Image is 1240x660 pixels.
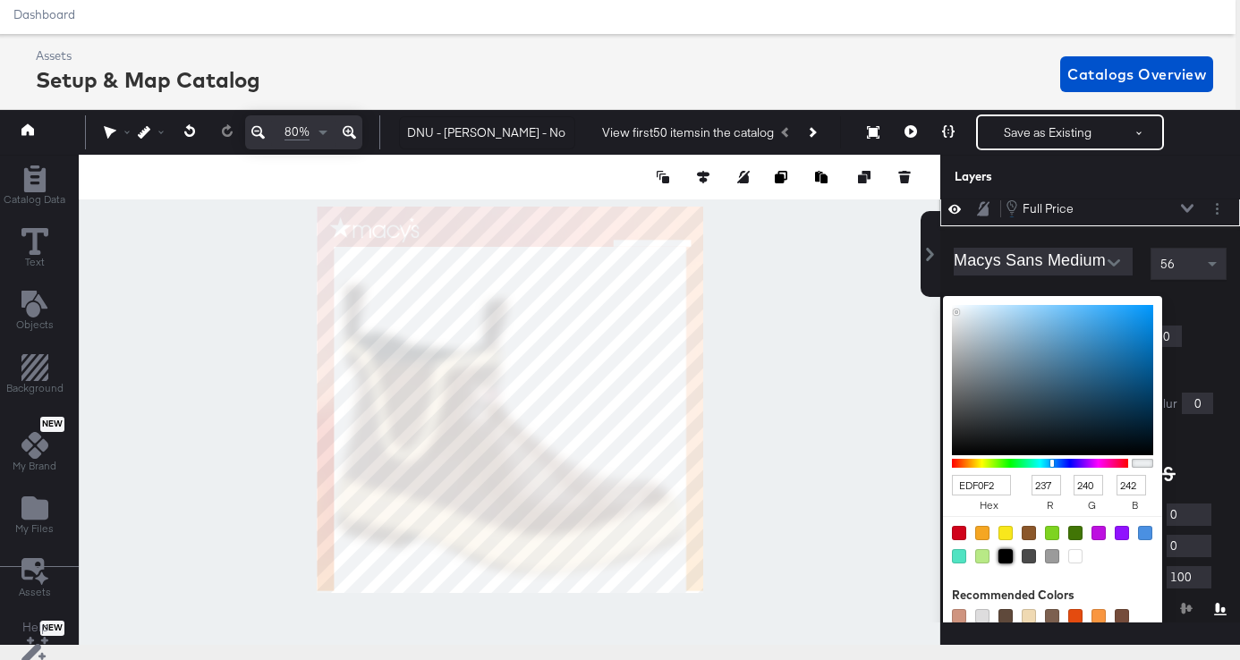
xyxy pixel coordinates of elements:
label: Fill Color: [954,294,1033,311]
button: Help [10,612,61,644]
div: View first 50 items in the catalog [602,124,774,141]
button: Layer Options [1208,199,1227,218]
div: #B8E986 [975,549,989,563]
div: #9B9B9B [1045,549,1059,563]
button: Open [1100,250,1127,276]
button: Add Text [5,287,64,338]
div: Assets [36,47,260,64]
label: hex [952,495,1026,516]
svg: Paste image [815,171,828,183]
label: Blur [1155,395,1177,412]
button: Catalogs Overview [1060,56,1213,92]
div: #4A90E2 [1138,526,1152,540]
button: Save as Existing [978,116,1117,148]
div: #F8E71C [998,526,1013,540]
div: #8B572A [1022,526,1036,540]
span: Objects [16,317,54,332]
span: My Brand [13,459,56,473]
div: #BD10E0 [1091,526,1106,540]
button: Paste image [815,168,833,186]
button: NewMy Brand [2,412,67,478]
button: Copy image [775,168,793,186]
span: 80% [285,123,310,140]
span: Background [6,381,64,395]
span: Assets [19,585,51,599]
div: Layers [955,168,1137,185]
div: #9013FE [1115,526,1129,540]
label: g [1074,495,1110,516]
div: #F5A623 [975,526,989,540]
div: #D0021B [952,526,966,540]
span: My Files [15,521,54,536]
div: #FFFFFF [1068,549,1083,563]
label: r [1032,495,1068,516]
span: Catalog Data [4,192,65,207]
button: Add Files [4,490,64,541]
div: #000000 [998,549,1013,563]
label: b [1117,495,1153,516]
div: #4A4A4A [1022,549,1036,563]
div: #50E3C2 [952,549,966,563]
span: 56 [1160,256,1175,272]
button: Full Price [1005,199,1074,218]
svg: Copy image [775,171,787,183]
button: Next Product [799,116,824,148]
a: Dashboard [13,7,75,21]
div: Recommended Colors [952,587,1157,604]
span: Catalogs Overview [1067,62,1206,87]
span: Text [25,255,45,269]
button: Assets [8,553,62,605]
div: #7ED321 [1045,526,1059,540]
div: #417505 [1068,526,1083,540]
span: New [40,419,64,430]
div: Full Price [1023,200,1074,217]
button: Text [11,224,59,275]
a: Help [22,619,48,636]
div: Setup & Map Catalog [36,64,260,95]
